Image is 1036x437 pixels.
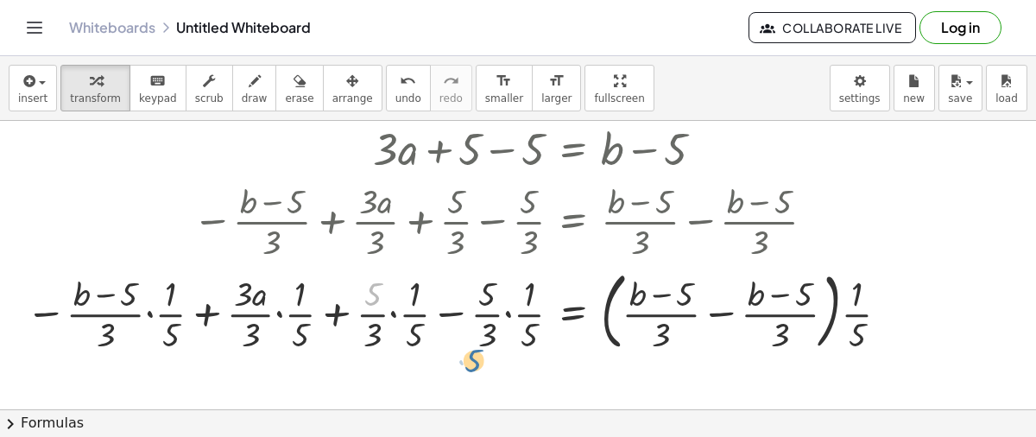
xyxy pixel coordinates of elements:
[443,71,459,92] i: redo
[485,92,523,104] span: smaller
[548,71,565,92] i: format_size
[149,71,166,92] i: keyboard
[21,14,48,41] button: Toggle navigation
[395,92,421,104] span: undo
[186,65,233,111] button: scrub
[139,92,177,104] span: keypad
[986,65,1027,111] button: load
[60,65,130,111] button: transform
[894,65,935,111] button: new
[400,71,416,92] i: undo
[9,65,57,111] button: insert
[323,65,382,111] button: arrange
[903,92,925,104] span: new
[275,65,323,111] button: erase
[938,65,982,111] button: save
[584,65,654,111] button: fullscreen
[232,65,277,111] button: draw
[430,65,472,111] button: redoredo
[69,19,155,36] a: Whiteboards
[763,20,901,35] span: Collaborate Live
[242,92,268,104] span: draw
[839,92,881,104] span: settings
[749,12,916,43] button: Collaborate Live
[594,92,644,104] span: fullscreen
[386,65,431,111] button: undoundo
[18,92,47,104] span: insert
[496,71,512,92] i: format_size
[129,65,186,111] button: keyboardkeypad
[332,92,373,104] span: arrange
[476,65,533,111] button: format_sizesmaller
[948,92,972,104] span: save
[541,92,572,104] span: larger
[439,92,463,104] span: redo
[995,92,1018,104] span: load
[919,11,1001,44] button: Log in
[195,92,224,104] span: scrub
[70,92,121,104] span: transform
[532,65,581,111] button: format_sizelarger
[285,92,313,104] span: erase
[830,65,890,111] button: settings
